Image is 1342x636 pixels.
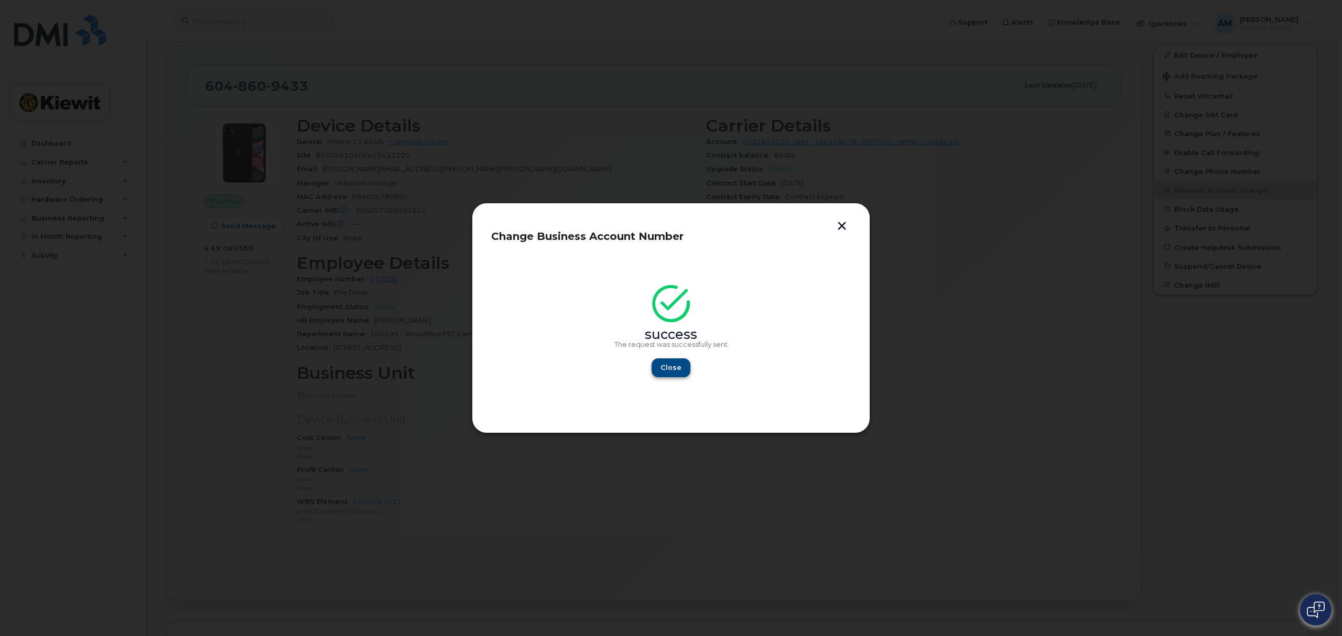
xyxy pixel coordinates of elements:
span: Close [661,363,681,372]
p: The request was successfully sent [491,341,851,349]
button: Close [652,358,690,377]
div: success [491,331,851,339]
span: Change Business Account Number [491,230,684,243]
img: Open chat [1307,601,1325,618]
